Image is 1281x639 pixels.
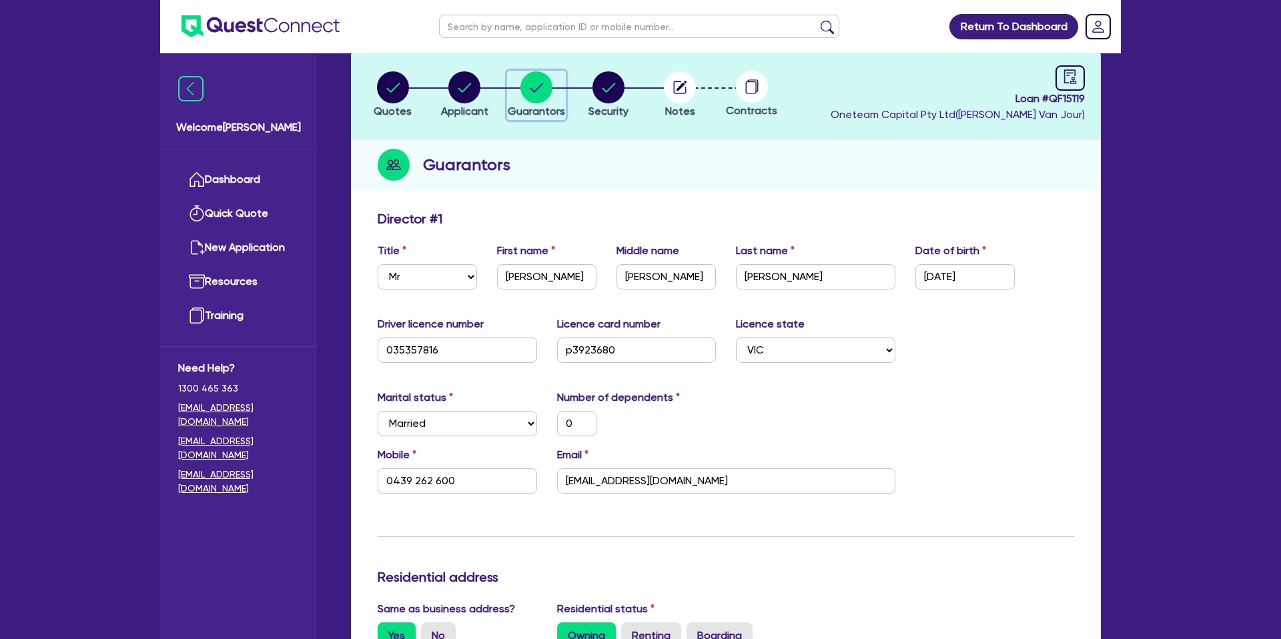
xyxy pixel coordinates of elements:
a: Resources [178,265,299,299]
label: Licence card number [557,316,661,332]
h3: Director # 1 [378,211,442,227]
a: Training [178,299,299,333]
input: Search by name, application ID or mobile number... [439,15,839,38]
img: training [189,307,205,324]
a: [EMAIL_ADDRESS][DOMAIN_NAME] [178,401,299,429]
span: Contracts [726,104,777,117]
a: New Application [178,231,299,265]
label: Residential status [557,601,655,617]
h2: Guarantors [423,153,510,177]
span: Oneteam Capital Pty Ltd ( [PERSON_NAME] Van Jour ) [831,108,1085,121]
img: resources [189,273,205,289]
label: Driver licence number [378,316,484,332]
span: Loan # QF15119 [831,91,1085,107]
img: quest-connect-logo-blue [181,15,340,37]
span: 1300 465 363 [178,382,299,396]
img: quick-quote [189,205,205,221]
label: Date of birth [915,243,986,259]
span: Notes [665,105,695,117]
a: Return To Dashboard [949,14,1078,39]
span: Welcome [PERSON_NAME] [176,119,301,135]
button: Security [588,71,629,120]
label: Middle name [616,243,679,259]
h3: Residential address [378,569,1074,585]
label: Number of dependents [557,390,680,406]
button: Guarantors [507,71,566,120]
input: DD / MM / YYYY [915,264,1015,289]
a: [EMAIL_ADDRESS][DOMAIN_NAME] [178,468,299,496]
button: Quotes [373,71,412,120]
label: First name [497,243,555,259]
button: Notes [663,71,697,120]
span: Guarantors [508,105,565,117]
label: Title [378,243,406,259]
a: Quick Quote [178,197,299,231]
a: audit [1055,65,1085,91]
span: Security [588,105,628,117]
label: Email [557,447,588,463]
img: new-application [189,239,205,255]
label: Same as business address? [378,601,515,617]
label: Licence state [736,316,805,332]
span: Need Help? [178,360,299,376]
span: Applicant [441,105,488,117]
span: Quotes [374,105,412,117]
label: Marital status [378,390,453,406]
button: Applicant [440,71,489,120]
label: Last name [736,243,795,259]
img: icon-menu-close [178,76,203,101]
a: Dashboard [178,163,299,197]
label: Mobile [378,447,416,463]
span: audit [1063,69,1078,84]
a: Dropdown toggle [1081,9,1116,44]
img: step-icon [378,149,410,181]
a: [EMAIL_ADDRESS][DOMAIN_NAME] [178,434,299,462]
